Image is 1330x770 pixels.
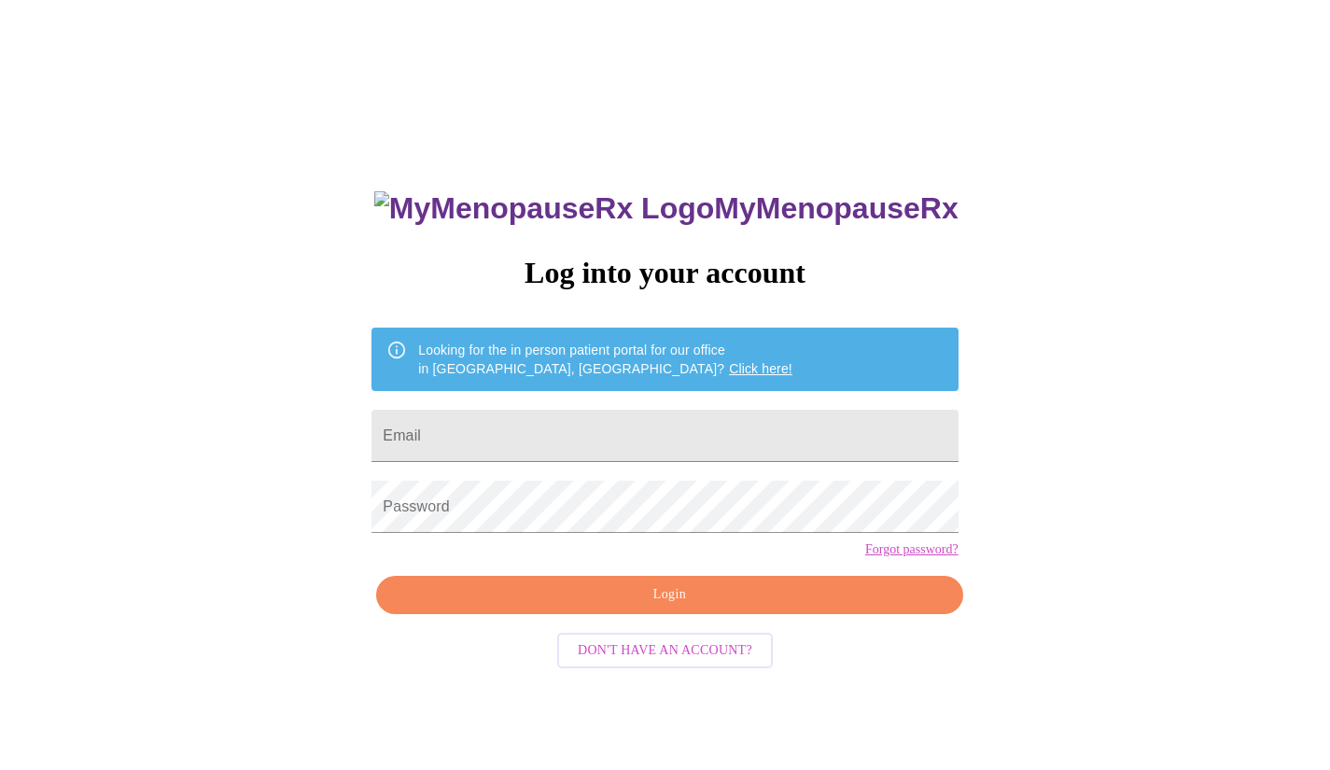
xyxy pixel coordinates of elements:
[374,191,714,226] img: MyMenopauseRx Logo
[865,542,959,557] a: Forgot password?
[557,633,773,669] button: Don't have an account?
[418,333,792,385] div: Looking for the in person patient portal for our office in [GEOGRAPHIC_DATA], [GEOGRAPHIC_DATA]?
[374,191,959,226] h3: MyMenopauseRx
[578,639,752,663] span: Don't have an account?
[729,361,792,376] a: Click here!
[398,583,941,607] span: Login
[553,640,777,656] a: Don't have an account?
[371,256,958,290] h3: Log into your account
[376,576,962,614] button: Login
